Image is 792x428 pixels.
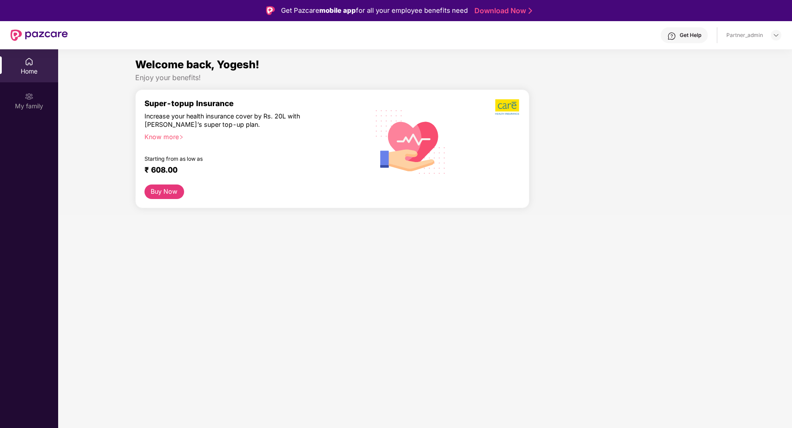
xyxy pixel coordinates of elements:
[11,30,68,41] img: New Pazcare Logo
[773,32,780,39] img: svg+xml;base64,PHN2ZyBpZD0iRHJvcGRvd24tMzJ4MzIiIHhtbG5zPSJodHRwOi8vd3d3LnczLm9yZy8yMDAwL3N2ZyIgd2...
[135,58,259,71] span: Welcome back, Yogesh!
[135,73,715,82] div: Enjoy your benefits!
[319,6,356,15] strong: mobile app
[144,112,326,129] div: Increase your health insurance cover by Rs. 20L with [PERSON_NAME]’s super top-up plan.
[179,135,184,140] span: right
[144,155,326,162] div: Starting from as low as
[144,133,359,139] div: Know more
[667,32,676,41] img: svg+xml;base64,PHN2ZyBpZD0iSGVscC0zMngzMiIgeG1sbnM9Imh0dHA6Ly93d3cudzMub3JnLzIwMDAvc3ZnIiB3aWR0aD...
[726,32,763,39] div: Partner_admin
[144,165,355,176] div: ₹ 608.00
[281,5,468,16] div: Get Pazcare for all your employee benefits need
[369,99,453,184] img: svg+xml;base64,PHN2ZyB4bWxucz0iaHR0cDovL3d3dy53My5vcmcvMjAwMC9zdmciIHhtbG5zOnhsaW5rPSJodHRwOi8vd3...
[266,6,275,15] img: Logo
[144,99,364,108] div: Super-topup Insurance
[529,6,532,15] img: Stroke
[25,57,33,66] img: svg+xml;base64,PHN2ZyBpZD0iSG9tZSIgeG1sbnM9Imh0dHA6Ly93d3cudzMub3JnLzIwMDAvc3ZnIiB3aWR0aD0iMjAiIG...
[25,92,33,101] img: svg+xml;base64,PHN2ZyB3aWR0aD0iMjAiIGhlaWdodD0iMjAiIHZpZXdCb3g9IjAgMCAyMCAyMCIgZmlsbD0ibm9uZSIgeG...
[495,99,520,115] img: b5dec4f62d2307b9de63beb79f102df3.png
[680,32,701,39] div: Get Help
[144,184,184,199] button: Buy Now
[474,6,529,15] a: Download Now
